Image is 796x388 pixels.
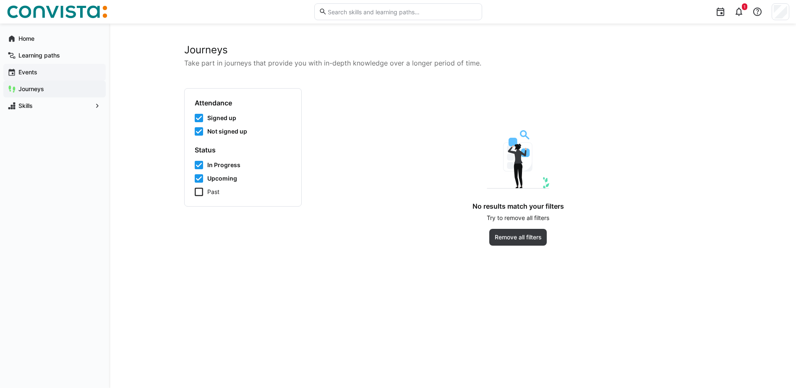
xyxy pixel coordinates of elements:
span: 1 [744,4,746,9]
span: Not signed up [207,127,247,136]
h4: Status [195,146,291,154]
h4: No results match your filters [472,202,564,210]
button: Remove all filters [489,229,547,246]
span: Past [207,188,219,196]
input: Search skills and learning paths… [327,8,477,16]
p: Try to remove all filters [487,214,549,222]
p: Take part in journeys that provide you with in-depth knowledge over a longer period of time. [184,58,721,68]
h2: Journeys [184,44,721,56]
span: Remove all filters [493,233,543,241]
h4: Attendance [195,99,291,107]
span: Upcoming [207,174,237,183]
span: Signed up [207,114,236,122]
span: In Progress [207,161,240,169]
